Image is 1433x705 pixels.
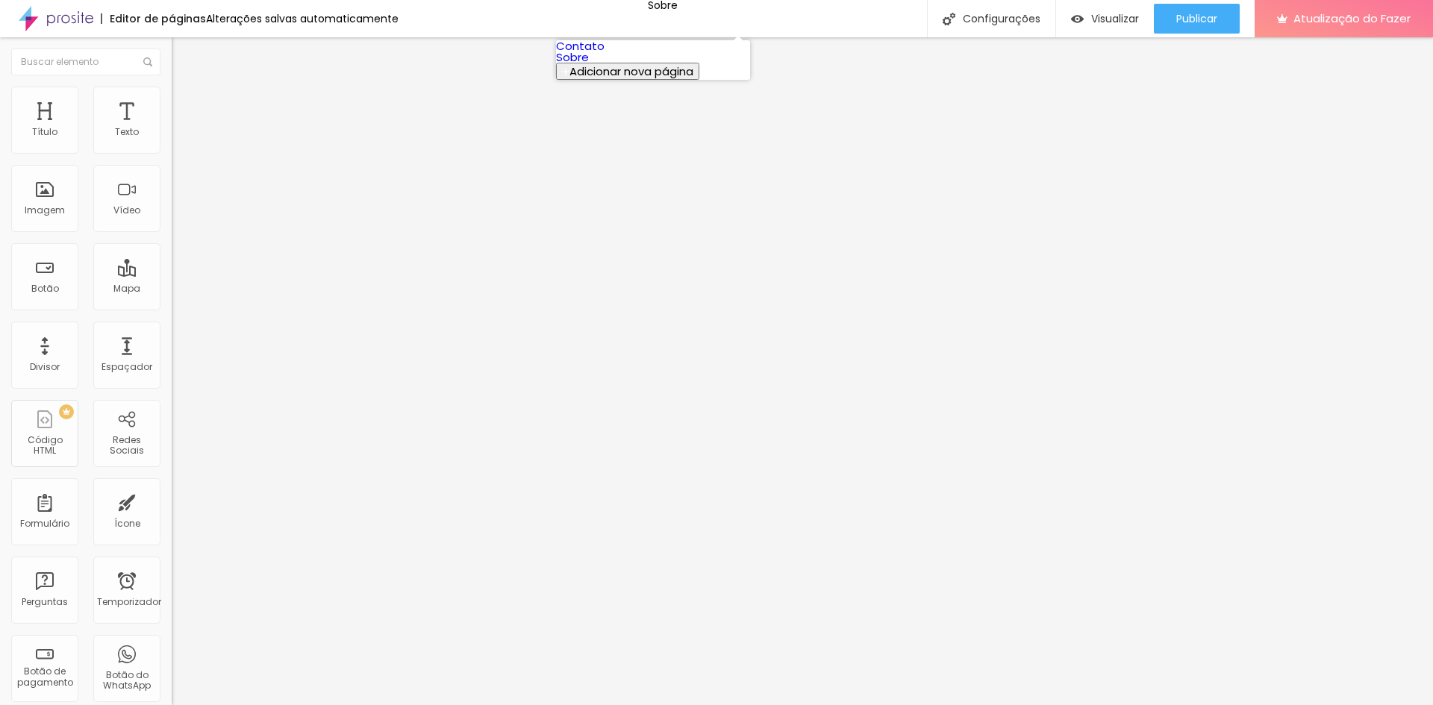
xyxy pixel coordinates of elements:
[22,595,68,608] font: Perguntas
[30,360,60,373] font: Divisor
[102,360,152,373] font: Espaçador
[569,63,693,79] font: Adicionar nova página
[206,11,399,26] font: Alterações salvas automaticamente
[556,49,589,65] a: Sobre
[143,57,152,66] img: Ícone
[11,48,160,75] input: Buscar elemento
[113,282,140,295] font: Mapa
[110,11,206,26] font: Editor de páginas
[115,125,139,138] font: Texto
[17,665,73,688] font: Botão de pagamento
[97,595,161,608] font: Temporizador
[31,282,59,295] font: Botão
[1293,10,1411,26] font: Atualização do Fazer
[25,204,65,216] font: Imagem
[1091,11,1139,26] font: Visualizar
[32,125,57,138] font: Título
[110,433,144,457] font: Redes Sociais
[556,63,699,80] button: Adicionar nova página
[963,11,1040,26] font: Configurações
[1056,4,1154,34] button: Visualizar
[103,668,151,692] font: Botão do WhatsApp
[113,204,140,216] font: Vídeo
[1176,11,1217,26] font: Publicar
[114,517,140,530] font: Ícone
[943,13,955,25] img: Ícone
[20,517,69,530] font: Formulário
[172,37,1433,705] iframe: Editor
[1071,13,1084,25] img: view-1.svg
[556,38,605,54] a: Contato
[28,433,63,457] font: Código HTML
[1154,4,1240,34] button: Publicar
